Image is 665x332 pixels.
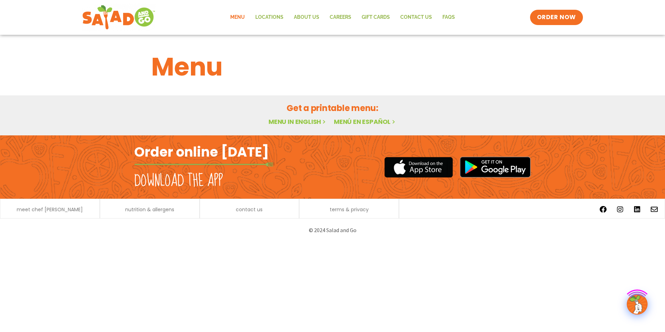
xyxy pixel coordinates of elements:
a: contact us [236,207,263,212]
a: Menu [225,9,250,25]
img: new-SAG-logo-768×292 [82,3,155,31]
h2: Get a printable menu: [151,102,514,114]
h2: Order online [DATE] [134,143,269,160]
a: ORDER NOW [530,10,583,25]
a: FAQs [437,9,460,25]
p: © 2024 Salad and Go [138,226,527,235]
img: google_play [460,157,531,177]
a: Contact Us [395,9,437,25]
img: fork [134,163,273,166]
a: Locations [250,9,289,25]
a: Menu in English [269,117,327,126]
a: Careers [325,9,356,25]
a: nutrition & allergens [125,207,174,212]
a: Menú en español [334,117,396,126]
span: ORDER NOW [537,13,576,22]
h2: Download the app [134,171,223,191]
a: About Us [289,9,325,25]
h1: Menu [151,48,514,86]
a: terms & privacy [330,207,369,212]
nav: Menu [225,9,460,25]
a: meet chef [PERSON_NAME] [17,207,83,212]
a: GIFT CARDS [356,9,395,25]
img: appstore [384,156,453,179]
